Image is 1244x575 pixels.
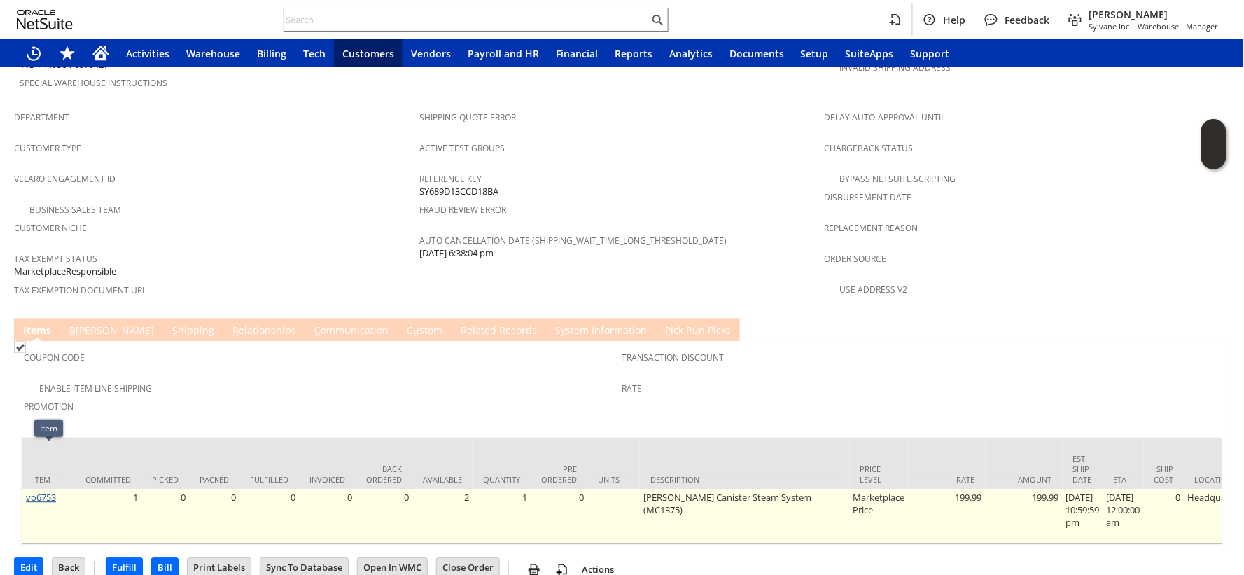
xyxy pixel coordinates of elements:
[17,39,50,67] a: Recent Records
[840,174,956,186] a: Bypass NetSuite Scripting
[309,475,345,485] div: Invoiced
[189,490,239,544] td: 0
[1073,454,1093,485] div: Est. Ship Date
[284,11,649,28] input: Search
[92,45,109,62] svg: Home
[40,422,57,434] div: Item
[825,254,887,265] a: Order Source
[419,247,494,261] span: [DATE] 6:38:04 pm
[1005,13,1050,27] span: Feedback
[66,324,158,340] a: B[PERSON_NAME]
[541,464,577,485] div: Pre Ordered
[1201,145,1226,170] span: Oracle Guided Learning Widget. To move around, please hold and drag
[1195,475,1239,485] div: Location
[33,475,64,485] div: Item
[669,47,713,60] span: Analytics
[986,490,1063,544] td: 199.99
[473,490,531,544] td: 1
[457,324,540,340] a: Related Records
[200,475,229,485] div: Packed
[419,235,727,247] a: Auto Cancellation Date (shipping_wait_time_long_threshold_date)
[24,401,74,413] a: Promotion
[311,324,392,340] a: Communication
[1089,8,1219,21] span: [PERSON_NAME]
[14,112,69,124] a: Department
[413,324,419,338] span: u
[561,324,566,338] span: y
[996,475,1052,485] div: Amount
[1114,475,1133,485] div: ETA
[118,39,178,67] a: Activities
[249,39,295,67] a: Billing
[419,112,516,124] a: Shipping Quote Error
[792,39,837,67] a: Setup
[229,324,300,340] a: Relationships
[556,47,598,60] span: Financial
[1089,21,1130,32] span: Sylvane Inc
[483,475,520,485] div: Quantity
[1205,321,1222,338] a: Unrolled view on
[250,475,288,485] div: Fulfilled
[1103,490,1144,544] td: [DATE] 12:00:00 am
[419,186,498,199] span: SY689D13CCD18BA
[69,324,76,338] span: B
[50,39,84,67] div: Shortcuts
[14,285,146,297] a: Tax Exemption Document URL
[649,11,666,28] svg: Search
[598,475,629,485] div: Units
[141,490,189,544] td: 0
[615,47,652,60] span: Reports
[846,47,894,60] span: SuiteApps
[23,324,27,338] span: I
[1154,464,1174,485] div: Ship Cost
[419,174,482,186] a: Reference Key
[20,78,167,90] a: Special Warehouse Instructions
[14,265,116,279] span: MarketplaceResponsible
[403,39,459,67] a: Vendors
[342,47,394,60] span: Customers
[20,324,55,340] a: Items
[14,342,26,354] img: Checked
[1138,21,1219,32] span: Warehouse - Manager
[729,47,784,60] span: Documents
[911,47,950,60] span: Support
[172,324,178,338] span: S
[403,324,446,340] a: Custom
[366,464,402,485] div: Back Ordered
[411,47,451,60] span: Vendors
[860,464,898,485] div: Price Level
[606,39,661,67] a: Reports
[850,490,909,544] td: Marketplace Price
[26,492,56,504] a: vo6753
[295,39,334,67] a: Tech
[239,490,299,544] td: 0
[837,39,902,67] a: SuiteApps
[14,174,116,186] a: Velaro Engagement ID
[14,223,87,235] a: Customer Niche
[944,13,966,27] span: Help
[334,39,403,67] a: Customers
[640,490,850,544] td: [PERSON_NAME] Canister Steam System (MC1375)
[299,490,356,544] td: 0
[840,284,908,296] a: Use Address V2
[25,45,42,62] svg: Recent Records
[622,383,643,395] a: Rate
[186,47,240,60] span: Warehouse
[257,47,286,60] span: Billing
[825,143,914,155] a: Chargeback Status
[85,475,131,485] div: Committed
[314,324,321,338] span: C
[662,324,734,340] a: Pick Run Picks
[419,205,506,216] a: Fraud Review Error
[303,47,326,60] span: Tech
[75,490,141,544] td: 1
[169,324,218,340] a: Shipping
[919,475,975,485] div: Rate
[721,39,792,67] a: Documents
[126,47,169,60] span: Activities
[467,324,473,338] span: e
[14,254,97,265] a: Tax Exempt Status
[59,45,76,62] svg: Shortcuts
[17,10,73,29] svg: logo
[547,39,606,67] a: Financial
